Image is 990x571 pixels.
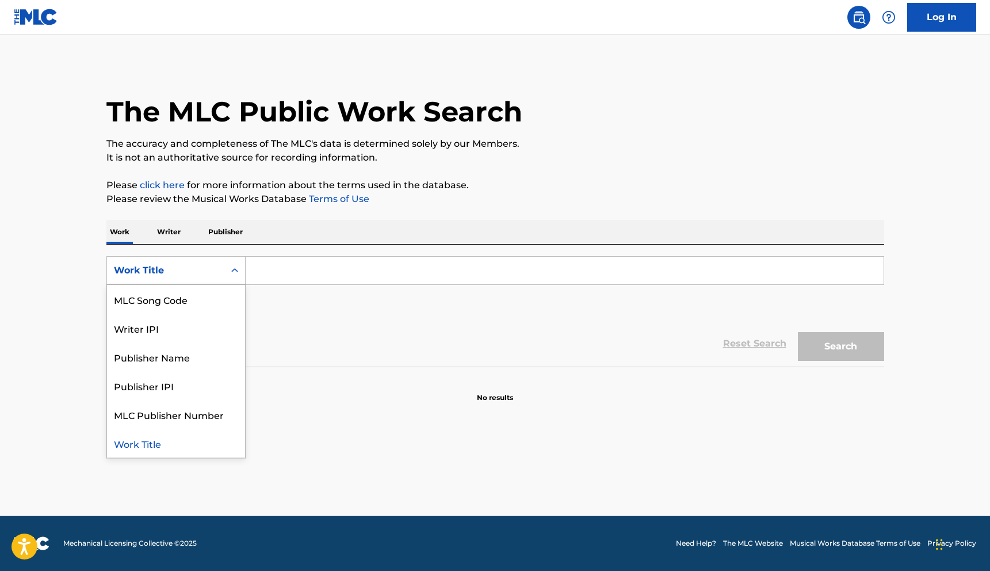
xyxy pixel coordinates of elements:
[14,9,58,25] img: MLC Logo
[106,151,884,165] p: It is not an authoritative source for recording information.
[14,536,49,550] img: logo
[107,400,245,429] div: MLC Publisher Number
[907,3,976,32] a: Log In
[106,178,884,192] p: Please for more information about the terms used in the database.
[106,256,884,367] form: Search Form
[307,193,369,204] a: Terms of Use
[114,264,217,277] div: Work Title
[63,538,197,549] span: Mechanical Licensing Collective © 2025
[676,538,716,549] a: Need Help?
[107,371,245,400] div: Publisher IPI
[790,538,920,549] a: Musical Works Database Terms of Use
[927,538,976,549] a: Privacy Policy
[107,342,245,371] div: Publisher Name
[106,94,522,129] h1: The MLC Public Work Search
[882,10,896,24] img: help
[106,137,884,151] p: The accuracy and completeness of The MLC's data is determined solely by our Members.
[107,429,245,458] div: Work Title
[936,527,943,562] div: Drag
[723,538,783,549] a: The MLC Website
[107,314,245,342] div: Writer IPI
[932,516,990,571] iframe: Chat Widget
[107,285,245,314] div: MLC Song Code
[140,180,185,191] a: click here
[205,220,246,244] p: Publisher
[477,379,513,403] p: No results
[154,220,184,244] p: Writer
[847,6,870,29] a: Public Search
[852,10,866,24] img: search
[106,220,133,244] p: Work
[106,192,884,206] p: Please review the Musical Works Database
[877,6,900,29] div: Help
